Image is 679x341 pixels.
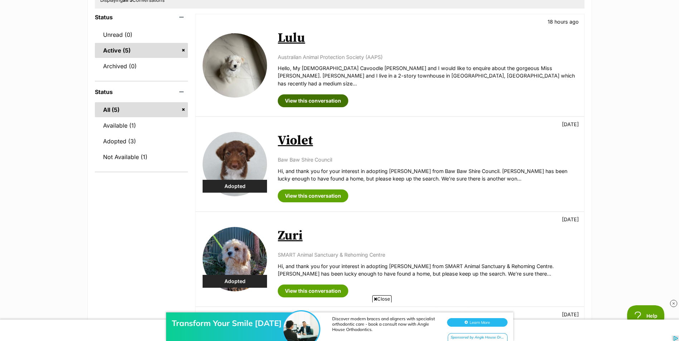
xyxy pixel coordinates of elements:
[95,149,188,164] a: Not Available (1)
[562,120,579,128] p: [DATE]
[278,167,577,183] p: Hi, and thank you for your interest in adopting [PERSON_NAME] from Baw Baw Shire Council. [PERSON...
[95,43,188,58] a: Active (5)
[562,216,579,223] p: [DATE]
[203,275,267,288] div: Adopted
[95,14,188,20] header: Status
[283,13,319,49] img: Transform Your Smile Today
[278,64,577,87] p: Hello, My [DEMOGRAPHIC_DATA] Cavoodle [PERSON_NAME] and I would like to enquire about the gorgeou...
[95,118,188,133] a: Available (1)
[278,30,305,46] a: Lulu
[95,27,188,42] a: Unread (0)
[448,35,508,44] div: Sponsored by Angle House Orthodontics
[95,102,188,117] a: All (5)
[278,94,348,107] a: View this conversation
[548,18,579,25] p: 18 hours ago
[278,189,348,202] a: View this conversation
[447,20,508,29] button: Learn More
[278,133,313,149] a: Violet
[372,295,392,302] span: Close
[278,228,302,244] a: Zuri
[203,227,267,291] img: Zuri
[203,33,267,98] img: Lulu
[95,59,188,74] a: Archived (0)
[203,180,267,193] div: Adopted
[670,300,677,307] img: close_rtb.svg
[278,262,577,278] p: Hi, and thank you for your interest in adopting [PERSON_NAME] from SMART Animal Sanctuary & Rehom...
[95,134,188,149] a: Adopted (3)
[95,89,188,95] header: Status
[278,251,577,258] p: SMART Animal Sanctuary & Rehoming Centre
[278,156,577,163] p: Baw Baw Shire Council
[332,18,440,34] div: Discover modern braces and aligners with specialist orthodontic care - book a consult now with An...
[172,20,286,30] div: Transform Your Smile [DATE]
[278,53,577,61] p: Australian Animal Protection Society (AAPS)
[203,132,267,196] img: Violet
[278,285,348,297] a: View this conversation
